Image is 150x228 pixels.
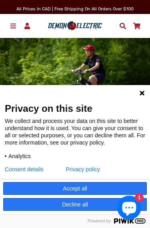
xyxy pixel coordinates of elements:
[84,218,114,224] span: Powered by
[3,182,147,195] button: Accept all
[8,153,31,160] span: Analytics
[3,198,147,211] button: Decline all
[61,166,105,172] a: Privacy policy
[115,196,144,222] inbox-online-store-chat: Shopify online store chat
[46,20,104,32] img: Demon Electric logo
[16,6,134,12] span: All Prices in CAD | Free shipping on all orders over $100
